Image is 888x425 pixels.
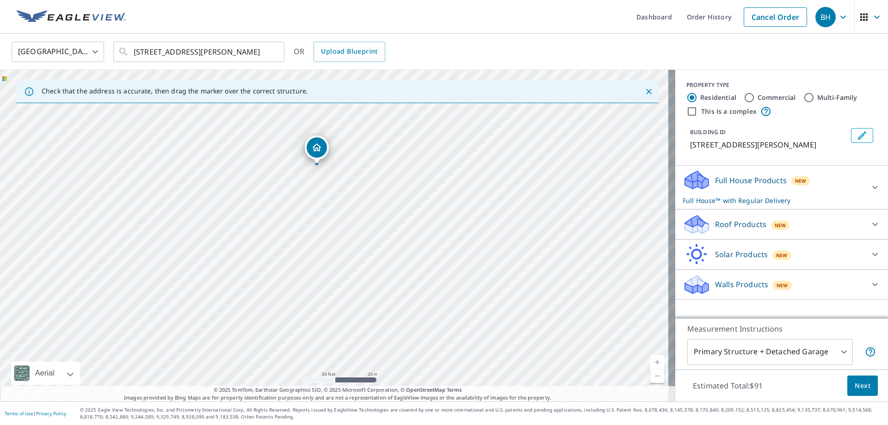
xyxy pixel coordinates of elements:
[650,369,664,383] a: Current Level 19, Zoom Out
[851,128,873,143] button: Edit building 1
[406,386,445,393] a: OpenStreetMap
[134,39,265,65] input: Search by address or latitude-longitude
[847,376,878,396] button: Next
[36,410,66,417] a: Privacy Policy
[294,42,385,62] div: OR
[815,7,836,27] div: BH
[855,380,870,392] span: Next
[795,177,807,185] span: New
[447,386,462,393] a: Terms
[715,175,787,186] p: Full House Products
[758,93,796,102] label: Commercial
[5,411,66,416] p: |
[715,279,768,290] p: Walls Products
[776,252,788,259] span: New
[687,339,853,365] div: Primary Structure + Detached Garage
[744,7,807,27] a: Cancel Order
[650,355,664,369] a: Current Level 19, Zoom In
[715,249,768,260] p: Solar Products
[683,196,864,205] p: Full House™ with Regular Delivery
[12,39,104,65] div: [GEOGRAPHIC_DATA]
[687,323,876,334] p: Measurement Instructions
[685,376,770,396] p: Estimated Total: $91
[686,81,877,89] div: PROPERTY TYPE
[777,282,788,289] span: New
[865,346,876,357] span: Your report will include the primary structure and a detached garage if one exists.
[683,243,881,265] div: Solar ProductsNew
[683,169,881,205] div: Full House ProductsNewFull House™ with Regular Delivery
[700,93,736,102] label: Residential
[5,410,33,417] a: Terms of Use
[80,407,883,420] p: © 2025 Eagle View Technologies, Inc. and Pictometry International Corp. All Rights Reserved. Repo...
[321,46,377,57] span: Upload Blueprint
[643,86,655,98] button: Close
[683,273,881,296] div: Walls ProductsNew
[314,42,385,62] a: Upload Blueprint
[715,219,766,230] p: Roof Products
[701,107,757,116] label: This is a complex
[42,87,308,95] p: Check that the address is accurate, then drag the marker over the correct structure.
[775,222,786,229] span: New
[683,213,881,235] div: Roof ProductsNew
[11,362,80,385] div: Aerial
[817,93,857,102] label: Multi-Family
[690,128,726,136] p: BUILDING ID
[32,362,57,385] div: Aerial
[690,139,847,150] p: [STREET_ADDRESS][PERSON_NAME]
[305,136,329,164] div: Dropped pin, building 1, Residential property, 3831 Timber Pointe Dr NE Solon, IA 52333
[214,386,462,394] span: © 2025 TomTom, Earthstar Geographics SIO, © 2025 Microsoft Corporation, ©
[17,10,126,24] img: EV Logo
